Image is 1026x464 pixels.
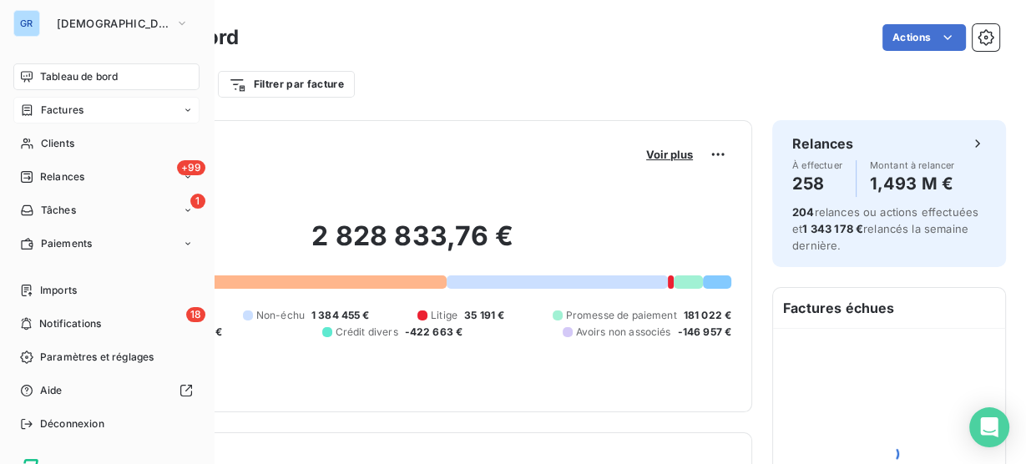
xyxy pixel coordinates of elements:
[57,17,169,30] span: [DEMOGRAPHIC_DATA]
[792,170,842,197] h4: 258
[882,24,966,51] button: Actions
[41,236,92,251] span: Paiements
[41,203,76,218] span: Tâches
[190,194,205,209] span: 1
[311,308,370,323] span: 1 384 455 €
[256,308,305,323] span: Non-échu
[792,205,814,219] span: 204
[186,307,205,322] span: 18
[94,219,731,270] h2: 2 828 833,76 €
[40,383,63,398] span: Aide
[41,136,74,151] span: Clients
[677,325,731,340] span: -146 957 €
[792,160,842,170] span: À effectuer
[870,160,955,170] span: Montant à relancer
[792,205,978,252] span: relances ou actions effectuées et relancés la semaine dernière.
[218,71,355,98] button: Filtrer par facture
[40,69,118,84] span: Tableau de bord
[773,288,1005,328] h6: Factures échues
[41,103,83,118] span: Factures
[40,416,104,431] span: Déconnexion
[40,169,84,184] span: Relances
[405,325,463,340] span: -422 663 €
[39,316,101,331] span: Notifications
[431,308,457,323] span: Litige
[40,350,154,365] span: Paramètres et réglages
[13,10,40,37] div: GR
[566,308,677,323] span: Promesse de paiement
[13,377,200,404] a: Aide
[969,407,1009,447] div: Open Intercom Messenger
[646,148,693,161] span: Voir plus
[802,222,863,235] span: 1 343 178 €
[40,283,77,298] span: Imports
[177,160,205,175] span: +99
[641,147,698,162] button: Voir plus
[576,325,671,340] span: Avoirs non associés
[684,308,731,323] span: 181 022 €
[336,325,398,340] span: Crédit divers
[870,170,955,197] h4: 1,493 M €
[792,134,853,154] h6: Relances
[464,308,504,323] span: 35 191 €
